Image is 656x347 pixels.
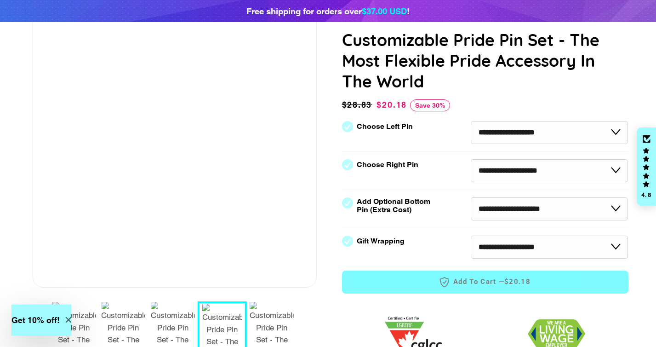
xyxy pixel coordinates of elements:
h1: Customizable Pride Pin Set - The Most Flexible Pride Accessory In The World [342,29,628,92]
span: $37.00 USD [362,6,407,16]
label: Choose Left Pin [357,122,413,131]
span: $28.83 [342,98,375,111]
span: Save 30% [410,99,450,111]
div: 4.8 [641,192,652,198]
div: Free shipping for orders over ! [246,5,410,17]
div: Click to open Judge.me floating reviews tab [637,127,656,206]
label: Choose Right Pin [357,161,418,169]
button: Add to Cart —$20.18 [342,271,628,294]
span: $20.18 [376,100,407,110]
label: Add Optional Bottom Pin (Extra Cost) [357,197,434,214]
span: Add to Cart — [356,276,615,288]
span: $20.18 [504,277,531,287]
label: Gift Wrapping [357,237,405,245]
